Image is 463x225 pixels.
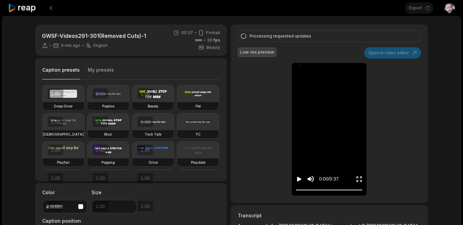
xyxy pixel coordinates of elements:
[213,37,220,43] span: fps
[91,189,137,196] label: Size
[145,132,161,137] h3: Tech Talk
[88,67,114,79] button: My presets
[196,103,201,109] h3: Pet
[296,173,303,185] button: Play video
[42,200,87,213] button: #ffffffff
[356,173,362,185] button: Enter Fullscreen
[57,160,70,165] h3: Playfair
[191,160,205,165] h3: Playdate
[206,45,220,51] span: Beasty
[104,132,112,137] h3: Mozi
[102,160,115,165] h3: Popping
[149,160,158,165] h3: Drive
[206,30,220,36] span: Portrait
[46,203,75,210] div: #ffffffff
[196,132,201,137] h3: YC
[250,33,407,39] div: Processing requested updates
[240,49,274,55] div: Low-res preview
[307,175,315,183] button: Mute sound
[54,103,73,109] h3: Deep Diver
[42,67,80,80] button: Caption presets
[42,217,123,224] label: Caption position
[148,103,158,109] h3: Beasty
[207,37,220,43] span: 30
[181,30,193,36] span: 00:37
[61,43,80,48] span: 9 min ago
[42,189,87,196] label: Color
[42,32,146,40] p: GWSF-Videos291-301(Removed Cuts)-1
[43,132,84,137] h3: [DEMOGRAPHIC_DATA]
[102,103,114,109] h3: Popline
[319,175,338,182] div: 0:00 / 0:37
[238,212,421,219] h3: Transcript
[93,43,108,48] span: English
